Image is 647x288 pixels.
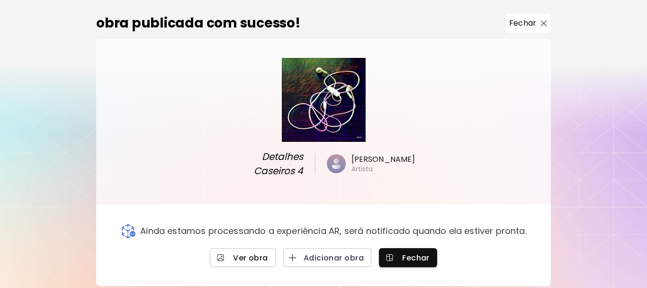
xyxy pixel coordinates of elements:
[291,253,364,263] span: Adicionar obra
[351,165,373,173] h6: Artista
[140,226,527,236] p: Ainda estamos processando a experiência AR, será notificado quando ela estiver pronta.
[217,253,268,263] span: Ver obra
[221,149,303,178] span: Detalhes Caseiros 4
[282,58,366,142] img: large.webp
[386,253,430,263] span: Fechar
[379,248,437,267] button: Fechar
[351,154,415,165] h6: [PERSON_NAME]
[283,248,371,267] button: Adicionar obra
[210,248,276,267] a: Ver obra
